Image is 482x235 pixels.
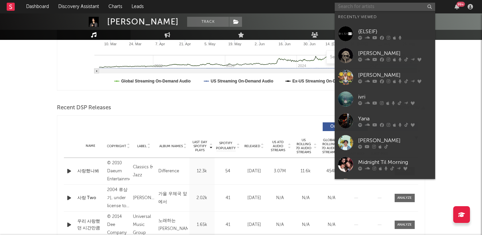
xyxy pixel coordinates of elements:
[137,144,147,148] span: Label
[107,186,129,210] div: 2004 류상기, under license to NHN Bugs Corp
[358,27,432,36] div: {ELSEIF}
[104,42,117,46] text: 10. Mar
[77,143,104,149] div: Name
[269,222,291,228] div: N/A
[269,195,291,201] div: N/A
[293,79,361,83] text: Ex-US Streaming On-Demand Audio
[320,195,343,201] div: N/A
[455,4,459,9] button: 99+
[255,42,265,46] text: 2. Jun
[269,168,291,175] div: 3.07M
[57,104,111,112] span: Recent DSP Releases
[320,168,343,175] div: 454k
[191,195,213,201] div: 2.02k
[107,159,129,183] div: © 2010 Daeum Entertainment
[303,42,315,46] text: 30. Jun
[191,168,213,175] div: 12.3k
[457,2,465,7] div: 99 +
[295,222,317,228] div: N/A
[129,42,142,46] text: 24. Mar
[187,17,229,27] button: Track
[191,222,213,228] div: 1.65k
[295,138,313,154] span: US Rolling 7D Audio Streams
[133,163,155,179] div: Classics & Jazz
[358,115,432,123] div: Yana
[216,195,240,201] div: 41
[158,190,188,206] div: 가을 우체국 앞에서
[358,158,432,166] div: Midnight Til Morning
[216,168,240,175] div: 54
[320,222,343,228] div: N/A
[77,168,104,175] a: 사랑했나봐
[155,42,165,46] text: 7. Apr
[358,93,432,101] div: ivri
[107,17,179,27] div: [PERSON_NAME]
[295,168,317,175] div: 11.6k
[133,194,155,202] div: [PERSON_NAME]
[216,222,240,228] div: 41
[335,66,435,88] a: [PERSON_NAME]
[159,144,183,148] span: Album Names
[327,125,358,129] span: Originals ( 73 )
[335,154,435,175] a: Midnight Til Morning
[243,168,265,175] div: [DATE]
[211,79,273,83] text: US Streaming On-Demand Audio
[278,42,291,46] text: 16. Jun
[358,49,432,57] div: [PERSON_NAME]
[158,217,188,233] div: 노래하는 [PERSON_NAME]
[179,42,191,46] text: 21. Apr
[228,42,242,46] text: 19. May
[358,136,432,144] div: [PERSON_NAME]
[107,144,126,148] span: Copyright
[320,138,339,154] span: Global Rolling 7D Audio Streams
[243,222,265,228] div: [DATE]
[295,195,317,201] div: N/A
[335,175,435,197] a: [PERSON_NAME]
[216,141,236,151] span: Spotify Popularity
[338,13,432,21] div: Recently Viewed
[335,3,435,11] input: Search for artists
[335,88,435,110] a: ivri
[335,132,435,154] a: [PERSON_NAME]
[243,195,265,201] div: [DATE]
[121,79,191,83] text: Global Streaming On-Demand Audio
[327,55,397,60] input: Search by song name or URL
[335,110,435,132] a: Yana
[335,23,435,45] a: {ELSEIF}
[77,218,104,231] a: 우리 사랑했던 시간만큼
[191,140,209,152] span: Last Day Spotify Plays
[335,45,435,66] a: [PERSON_NAME]
[158,167,179,175] div: Difference
[358,71,432,79] div: [PERSON_NAME]
[244,144,260,148] span: Released
[269,140,287,152] span: US ATD Audio Streams
[77,195,104,201] a: 사랑 Two
[205,42,216,46] text: 5. May
[325,42,343,46] text: 14. [DATE]
[323,122,368,131] button: Originals(73)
